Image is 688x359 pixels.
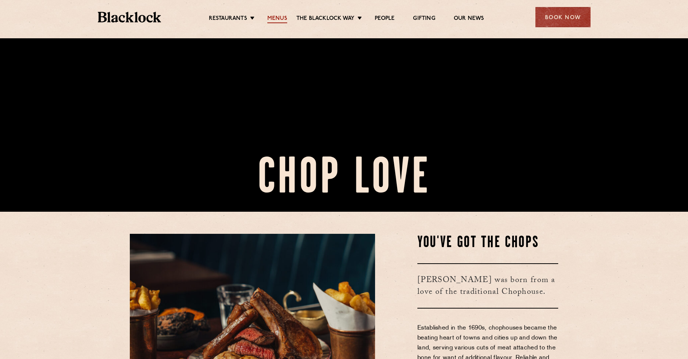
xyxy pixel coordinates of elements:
h3: [PERSON_NAME] was born from a love of the traditional Chophouse. [417,263,558,309]
a: Our News [454,15,484,23]
a: Gifting [413,15,435,23]
a: Restaurants [209,15,247,23]
h2: You've Got The Chops [417,234,558,252]
a: Menus [267,15,287,23]
a: The Blacklock Way [296,15,354,23]
img: BL_Textured_Logo-footer-cropped.svg [98,12,161,22]
a: People [375,15,395,23]
div: Book Now [535,7,591,27]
